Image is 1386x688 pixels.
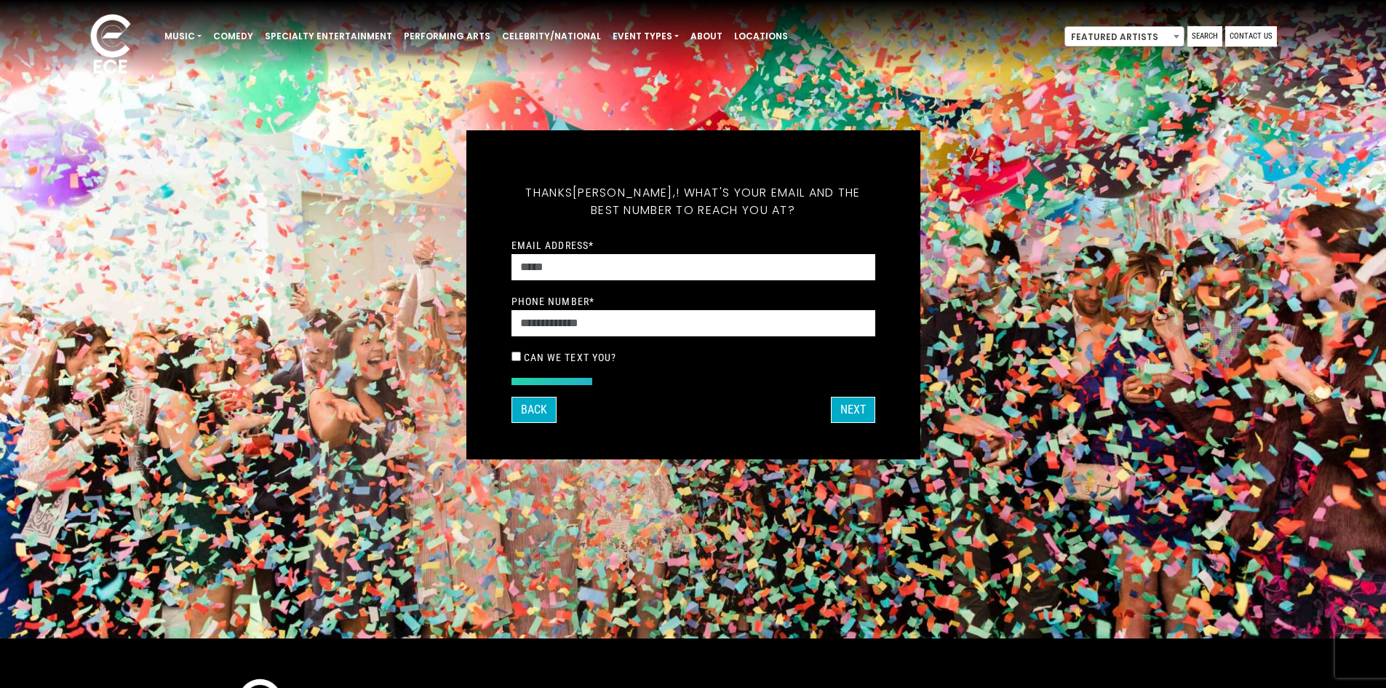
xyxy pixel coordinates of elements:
[159,24,207,49] a: Music
[207,24,259,49] a: Comedy
[831,397,875,423] button: Next
[511,239,594,252] label: Email Address
[524,351,617,364] label: Can we text you?
[74,10,147,81] img: ece_new_logo_whitev2-1.png
[728,24,794,49] a: Locations
[1225,26,1277,47] a: Contact Us
[511,167,875,237] h5: Thanks ! What's your email and the best number to reach you at?
[1064,26,1184,47] span: Featured Artists
[1065,27,1184,47] span: Featured Artists
[398,24,496,49] a: Performing Arts
[573,184,676,201] span: [PERSON_NAME],
[685,24,728,49] a: About
[259,24,398,49] a: Specialty Entertainment
[511,295,595,308] label: Phone Number
[496,24,607,49] a: Celebrity/National
[1187,26,1222,47] a: Search
[607,24,685,49] a: Event Types
[511,397,557,423] button: Back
